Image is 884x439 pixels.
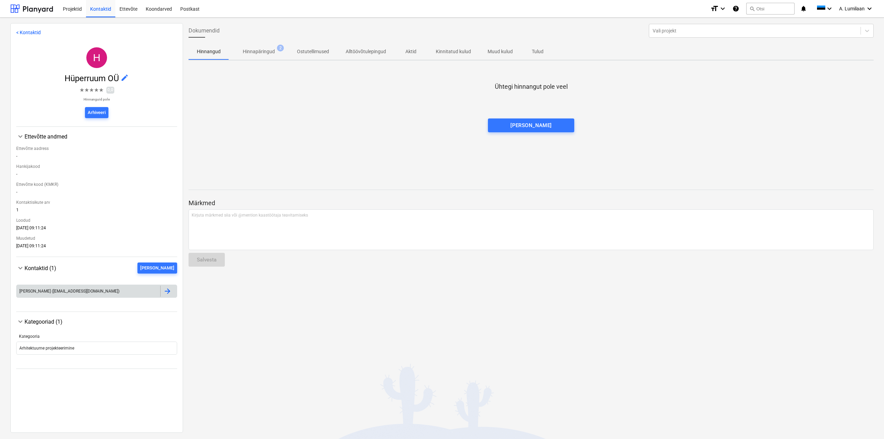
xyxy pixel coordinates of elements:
[529,48,546,55] p: Tulud
[346,48,386,55] p: Alltöövõtulepingud
[106,87,114,93] span: 0,0
[197,48,221,55] p: Hinnangud
[865,4,874,13] i: keyboard_arrow_down
[16,197,177,208] div: Kontaktisikute arv
[19,334,174,339] div: Kategooria
[189,199,874,207] p: Märkmed
[16,226,177,233] div: [DATE] 09:11:24
[243,48,275,55] p: Hinnapäringud
[436,48,471,55] p: Kinnitatud kulud
[88,109,106,117] div: Arhiveeri
[510,121,552,130] div: [PERSON_NAME]
[16,317,177,326] div: Kategooriad (1)
[16,132,25,141] span: keyboard_arrow_down
[800,4,807,13] i: notifications
[16,172,177,179] div: -
[19,289,119,294] div: [PERSON_NAME] ([EMAIL_ADDRESS][DOMAIN_NAME])
[297,48,329,55] p: Ostutellimused
[16,179,177,190] div: Ettevõtte kood (KMKR)
[749,6,755,11] span: search
[19,346,74,351] div: Arhitektuurne projekteerimine
[849,406,884,439] iframe: Chat Widget
[277,45,284,51] span: 2
[94,86,99,94] span: ★
[16,263,177,274] div: Kontaktid (1)[PERSON_NAME]
[403,48,419,55] p: Aktid
[488,48,513,55] p: Muud kulud
[140,264,174,272] div: [PERSON_NAME]
[16,233,177,244] div: Muudetud
[89,86,94,94] span: ★
[16,141,177,251] div: Ettevõtte andmed
[137,263,177,274] button: [PERSON_NAME]
[79,97,114,102] p: Hinnanguid pole
[189,27,220,35] span: Dokumendid
[99,86,104,94] span: ★
[710,4,719,13] i: format_size
[16,264,25,272] span: keyboard_arrow_down
[488,118,574,132] button: [PERSON_NAME]
[825,4,834,13] i: keyboard_arrow_down
[732,4,739,13] i: Abikeskus
[85,107,108,118] button: Arhiveeri
[16,154,177,161] div: -
[25,265,56,271] span: Kontaktid (1)
[16,274,177,306] div: Kontaktid (1)[PERSON_NAME]
[16,317,25,326] span: keyboard_arrow_down
[16,161,177,172] div: Hankijakood
[16,132,177,141] div: Ettevõtte andmed
[84,86,89,94] span: ★
[495,83,568,91] p: Ühtegi hinnangut pole veel
[16,30,41,35] a: < Kontaktid
[16,244,177,251] div: [DATE] 09:11:24
[16,215,177,226] div: Loodud
[121,74,129,82] span: edit
[839,6,865,11] span: A. Lumilaan
[79,86,84,94] span: ★
[16,190,177,197] div: -
[746,3,795,15] button: Otsi
[25,133,177,140] div: Ettevõtte andmed
[16,143,177,154] div: Ettevõtte aadress
[25,318,177,325] div: Kategooriad (1)
[65,74,121,83] span: Hüperruum OÜ
[16,326,177,363] div: Kategooriad (1)
[16,208,177,215] div: 1
[86,47,107,68] div: Hüperruum
[719,4,727,13] i: keyboard_arrow_down
[93,52,100,63] span: H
